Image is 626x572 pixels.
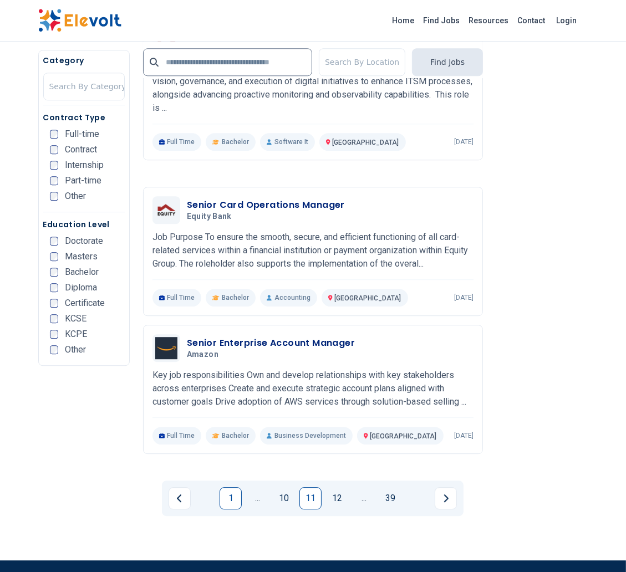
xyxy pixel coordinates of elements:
[50,176,59,185] input: Part-time
[454,431,474,440] p: [DATE]
[50,314,59,323] input: KCSE
[65,252,98,261] span: Masters
[65,176,101,185] span: Part-time
[260,133,314,151] p: Software It
[152,334,474,445] a: AmazonSenior Enterprise Account ManagerAmazonKey job responsibilities Own and develop relationshi...
[513,12,550,29] a: Contact
[299,487,322,509] a: Page 11 is your current page
[326,487,348,509] a: Page 12
[152,231,474,270] p: Job Purpose To ensure the smooth, secure, and efficient functioning of all card-related services ...
[50,145,59,154] input: Contract
[187,212,232,222] span: Equity Bank
[465,12,513,29] a: Resources
[260,289,317,307] p: Accounting
[435,487,457,509] a: Next page
[65,330,87,339] span: KCPE
[222,431,249,440] span: Bachelor
[50,252,59,261] input: Masters
[260,427,352,445] p: Business Development
[169,487,191,509] a: Previous page
[155,202,177,218] img: Equity Bank
[220,487,242,509] a: Page 1
[152,196,474,307] a: Equity BankSenior Card Operations ManagerEquity BankJob Purpose To ensure the smooth, secure, and...
[65,145,97,154] span: Contract
[65,299,105,308] span: Certificate
[65,192,86,201] span: Other
[152,369,474,408] p: Key job responsibilities Own and develop relationships with key stakeholders across enterprises C...
[412,48,483,76] button: Find Jobs
[419,12,465,29] a: Find Jobs
[65,130,99,139] span: Full-time
[550,9,584,32] a: Login
[222,137,249,146] span: Bachelor
[65,268,99,277] span: Bachelor
[152,289,202,307] p: Full Time
[43,219,125,230] h5: Education Level
[152,427,202,445] p: Full Time
[65,283,97,292] span: Diploma
[152,27,474,151] a: Equity BankSenior [PERSON_NAME] Digital Delivery ManagerEquity BankThe Senior Manager, [PERSON_NA...
[353,487,375,509] a: Jump forward
[571,519,626,572] iframe: Chat Widget
[65,161,104,170] span: Internship
[222,293,249,302] span: Bachelor
[50,237,59,246] input: Doctorate
[169,487,457,509] ul: Pagination
[155,337,177,359] img: Amazon
[65,237,103,246] span: Doctorate
[50,268,59,277] input: Bachelor
[273,487,295,509] a: Page 10
[43,55,125,66] h5: Category
[50,330,59,339] input: KCPE
[152,133,202,151] p: Full Time
[388,12,419,29] a: Home
[246,487,268,509] a: Jump backward
[50,283,59,292] input: Diploma
[333,139,399,146] span: [GEOGRAPHIC_DATA]
[38,9,121,32] img: Elevolt
[50,345,59,354] input: Other
[50,299,59,308] input: Certificate
[187,336,355,350] h3: Senior Enterprise Account Manager
[335,294,401,302] span: [GEOGRAPHIC_DATA]
[65,345,86,354] span: Other
[43,112,125,123] h5: Contract Type
[187,350,218,360] span: Amazon
[454,293,474,302] p: [DATE]
[187,198,345,212] h3: Senior Card Operations Manager
[65,314,86,323] span: KCSE
[454,137,474,146] p: [DATE]
[379,487,401,509] a: Page 39
[370,432,437,440] span: [GEOGRAPHIC_DATA]
[50,192,59,201] input: Other
[50,130,59,139] input: Full-time
[50,161,59,170] input: Internship
[152,62,474,115] p: The Senior Manager, [PERSON_NAME] Digital Delivery, will lead the strategic vision, governance, a...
